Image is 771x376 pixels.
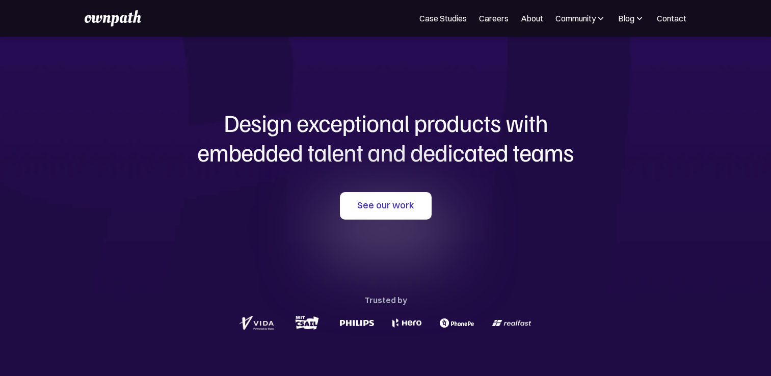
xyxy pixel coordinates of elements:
a: About [521,12,543,24]
div: Blog [618,12,645,24]
a: Case Studies [419,12,467,24]
div: Trusted by [364,293,407,307]
div: Blog [618,12,634,24]
a: Contact [657,12,686,24]
h1: Design exceptional products with embedded talent and dedicated teams [141,108,630,167]
div: Community [555,12,596,24]
a: See our work [340,192,432,220]
a: Careers [479,12,509,24]
div: Community [555,12,606,24]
